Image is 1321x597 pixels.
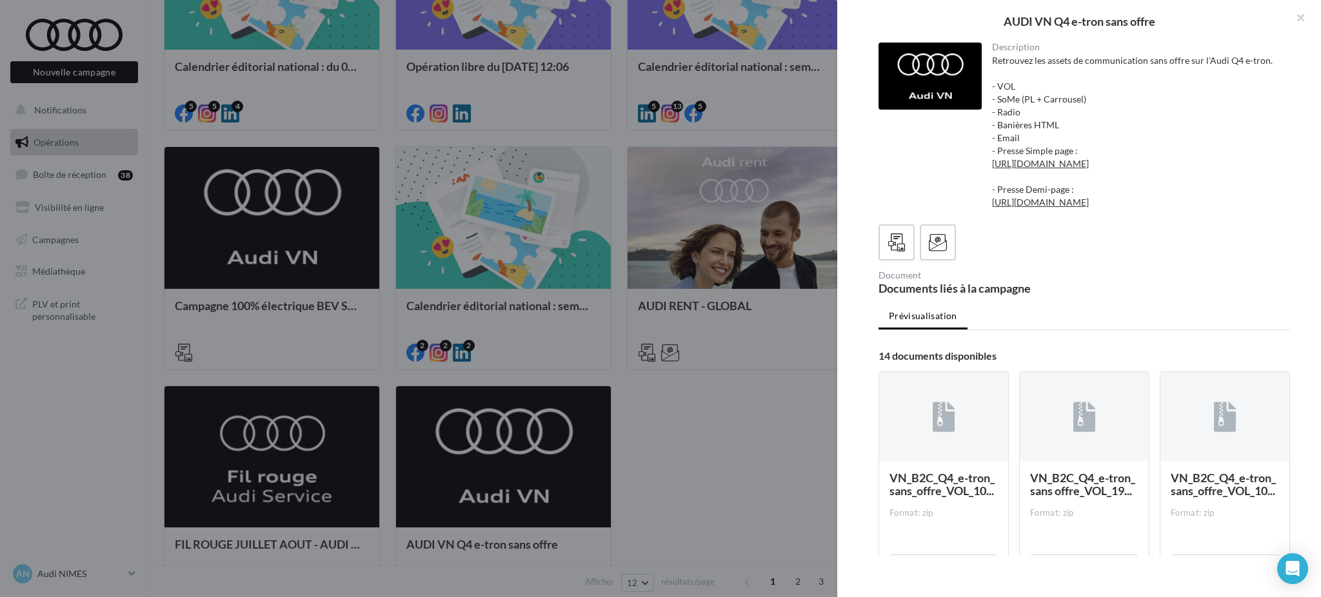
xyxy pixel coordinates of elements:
[1171,507,1279,519] div: Format: zip
[858,15,1300,27] div: AUDI VN Q4 e-tron sans offre
[1171,554,1279,576] button: Télécharger
[879,271,1079,280] div: Document
[1277,553,1308,584] div: Open Intercom Messenger
[1030,471,1135,498] span: VN_B2C_Q4_e-tron_sans offre_VOL_19...
[1171,471,1276,498] span: VN_B2C_Q4_e-tron_sans_offre_VOL_10...
[992,158,1089,169] a: [URL][DOMAIN_NAME]
[879,282,1079,294] div: Documents liés à la campagne
[1030,554,1138,576] button: Télécharger
[879,351,1290,361] div: 14 documents disponibles
[992,43,1280,52] div: Description
[992,197,1089,208] a: [URL][DOMAIN_NAME]
[992,54,1280,209] div: Retrouvez les assets de communication sans offre sur l'Audi Q4 e-tron. - VOL - SoMe (PL + Carrous...
[889,471,995,498] span: VN_B2C_Q4_e-tron_sans_offre_VOL_10...
[889,507,998,519] div: Format: zip
[889,554,998,576] button: Télécharger
[1030,507,1138,519] div: Format: zip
